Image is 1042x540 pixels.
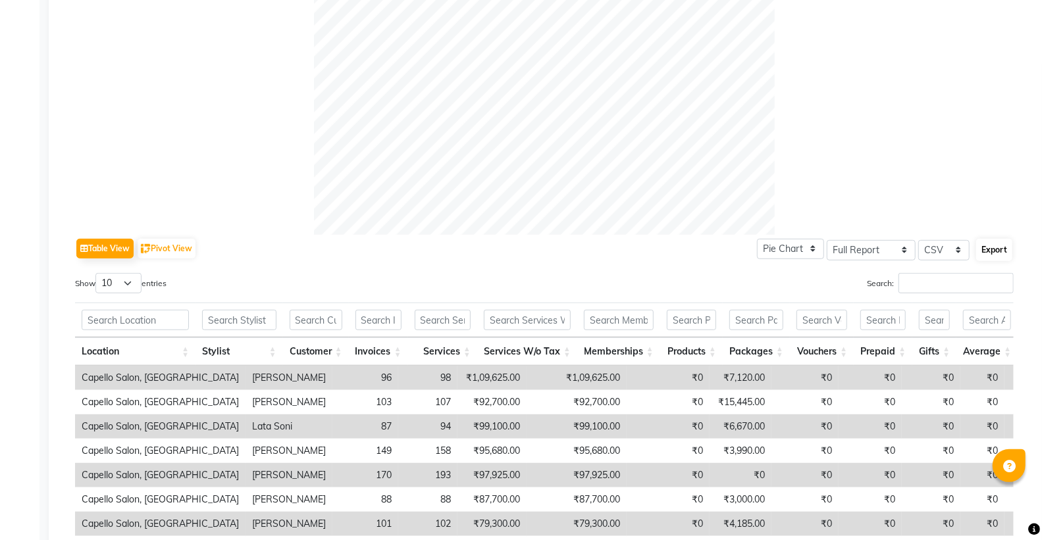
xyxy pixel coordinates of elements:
[141,244,151,254] img: pivot.png
[527,463,627,487] td: ₹97,925.00
[771,463,839,487] td: ₹0
[398,439,457,463] td: 158
[839,463,902,487] td: ₹0
[867,273,1014,293] label: Search:
[82,310,189,330] input: Search Location
[839,439,902,463] td: ₹0
[919,310,950,330] input: Search Gifts
[960,414,1004,439] td: ₹0
[584,310,654,330] input: Search Memberships
[75,337,195,366] th: Location: activate to sort column ascending
[332,366,398,390] td: 96
[912,337,956,366] th: Gifts: activate to sort column ascending
[332,414,398,439] td: 87
[960,512,1004,536] td: ₹0
[75,487,246,512] td: Capello Salon, [GEOGRAPHIC_DATA]
[246,512,332,536] td: [PERSON_NAME]
[899,273,1014,293] input: Search:
[960,487,1004,512] td: ₹0
[627,366,710,390] td: ₹0
[477,337,577,366] th: Services W/o Tax: activate to sort column ascending
[398,512,457,536] td: 102
[902,512,960,536] td: ₹0
[960,366,1004,390] td: ₹0
[627,390,710,414] td: ₹0
[902,439,960,463] td: ₹0
[960,439,1004,463] td: ₹0
[283,337,349,366] th: Customer: activate to sort column ascending
[527,366,627,390] td: ₹1,09,625.00
[527,390,627,414] td: ₹92,700.00
[710,512,771,536] td: ₹4,185.00
[902,390,960,414] td: ₹0
[976,239,1012,261] button: Export
[710,439,771,463] td: ₹3,990.00
[902,487,960,512] td: ₹0
[457,439,527,463] td: ₹95,680.00
[902,366,960,390] td: ₹0
[796,310,847,330] input: Search Vouchers
[415,310,471,330] input: Search Services
[332,439,398,463] td: 149
[710,463,771,487] td: ₹0
[246,390,332,414] td: [PERSON_NAME]
[457,366,527,390] td: ₹1,09,625.00
[710,414,771,439] td: ₹6,670.00
[75,439,246,463] td: Capello Salon, [GEOGRAPHIC_DATA]
[956,337,1018,366] th: Average: activate to sort column ascending
[960,390,1004,414] td: ₹0
[710,390,771,414] td: ₹15,445.00
[398,487,457,512] td: 88
[195,337,282,366] th: Stylist: activate to sort column ascending
[332,463,398,487] td: 170
[667,310,716,330] input: Search Products
[527,512,627,536] td: ₹79,300.00
[75,273,167,293] label: Show entries
[627,487,710,512] td: ₹0
[332,512,398,536] td: 101
[839,512,902,536] td: ₹0
[771,366,839,390] td: ₹0
[457,390,527,414] td: ₹92,700.00
[457,487,527,512] td: ₹87,700.00
[457,414,527,439] td: ₹99,100.00
[246,487,332,512] td: [PERSON_NAME]
[854,337,912,366] th: Prepaid: activate to sort column ascending
[332,487,398,512] td: 88
[398,390,457,414] td: 107
[349,337,408,366] th: Invoices: activate to sort column ascending
[902,463,960,487] td: ₹0
[771,487,839,512] td: ₹0
[710,487,771,512] td: ₹3,000.00
[839,390,902,414] td: ₹0
[627,439,710,463] td: ₹0
[839,366,902,390] td: ₹0
[527,487,627,512] td: ₹87,700.00
[839,487,902,512] td: ₹0
[771,439,839,463] td: ₹0
[408,337,477,366] th: Services: activate to sort column ascending
[75,463,246,487] td: Capello Salon, [GEOGRAPHIC_DATA]
[457,463,527,487] td: ₹97,925.00
[457,512,527,536] td: ₹79,300.00
[95,273,142,293] select: Showentries
[332,390,398,414] td: 103
[484,310,571,330] input: Search Services W/o Tax
[710,366,771,390] td: ₹7,120.00
[627,414,710,439] td: ₹0
[76,239,134,258] button: Table View
[729,310,783,330] input: Search Packages
[963,310,1011,330] input: Search Average
[771,512,839,536] td: ₹0
[398,366,457,390] td: 98
[839,414,902,439] td: ₹0
[75,414,246,439] td: Capello Salon, [GEOGRAPHIC_DATA]
[790,337,854,366] th: Vouchers: activate to sort column ascending
[398,463,457,487] td: 193
[860,310,906,330] input: Search Prepaid
[246,463,332,487] td: [PERSON_NAME]
[355,310,402,330] input: Search Invoices
[246,366,332,390] td: [PERSON_NAME]
[771,390,839,414] td: ₹0
[577,337,660,366] th: Memberships: activate to sort column ascending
